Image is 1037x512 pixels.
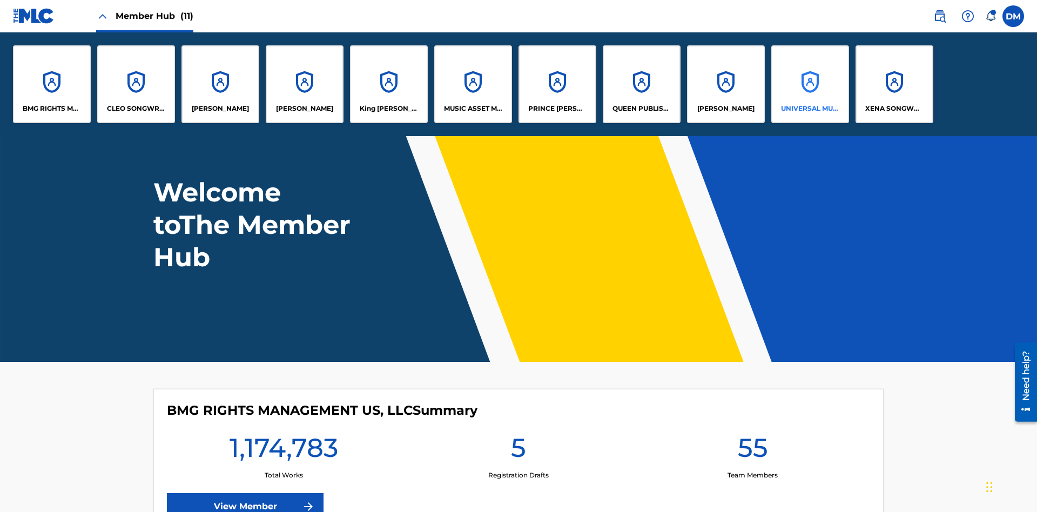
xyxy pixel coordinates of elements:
div: Help [957,5,979,27]
a: AccountsBMG RIGHTS MANAGEMENT US, LLC [13,45,91,123]
h1: Welcome to The Member Hub [153,176,355,273]
p: Total Works [265,470,303,480]
h4: BMG RIGHTS MANAGEMENT US, LLC [167,402,477,419]
a: Public Search [929,5,951,27]
p: RONALD MCTESTERSON [697,104,755,113]
p: MUSIC ASSET MANAGEMENT (MAM) [444,104,503,113]
div: Notifications [985,11,996,22]
p: EYAMA MCSINGER [276,104,333,113]
p: ELVIS COSTELLO [192,104,249,113]
iframe: Resource Center [1007,339,1037,427]
img: search [933,10,946,23]
p: XENA SONGWRITER [865,104,924,113]
span: Member Hub [116,10,193,22]
p: Registration Drafts [488,470,549,480]
p: King McTesterson [360,104,419,113]
p: QUEEN PUBLISHA [612,104,671,113]
h1: 55 [738,432,768,470]
a: Accounts[PERSON_NAME] [687,45,765,123]
div: Drag [986,471,993,503]
a: AccountsQUEEN PUBLISHA [603,45,681,123]
h1: 5 [511,432,526,470]
iframe: Chat Widget [983,460,1037,512]
p: CLEO SONGWRITER [107,104,166,113]
p: UNIVERSAL MUSIC PUB GROUP [781,104,840,113]
a: AccountsPRINCE [PERSON_NAME] [518,45,596,123]
a: Accounts[PERSON_NAME] [181,45,259,123]
a: AccountsXENA SONGWRITER [856,45,933,123]
a: AccountsCLEO SONGWRITER [97,45,175,123]
p: Team Members [728,470,778,480]
span: (11) [180,11,193,21]
img: MLC Logo [13,8,55,24]
img: help [961,10,974,23]
p: PRINCE MCTESTERSON [528,104,587,113]
div: User Menu [1002,5,1024,27]
img: Close [96,10,109,23]
p: BMG RIGHTS MANAGEMENT US, LLC [23,104,82,113]
h1: 1,174,783 [230,432,338,470]
a: AccountsMUSIC ASSET MANAGEMENT (MAM) [434,45,512,123]
a: AccountsUNIVERSAL MUSIC PUB GROUP [771,45,849,123]
a: AccountsKing [PERSON_NAME] [350,45,428,123]
a: Accounts[PERSON_NAME] [266,45,344,123]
